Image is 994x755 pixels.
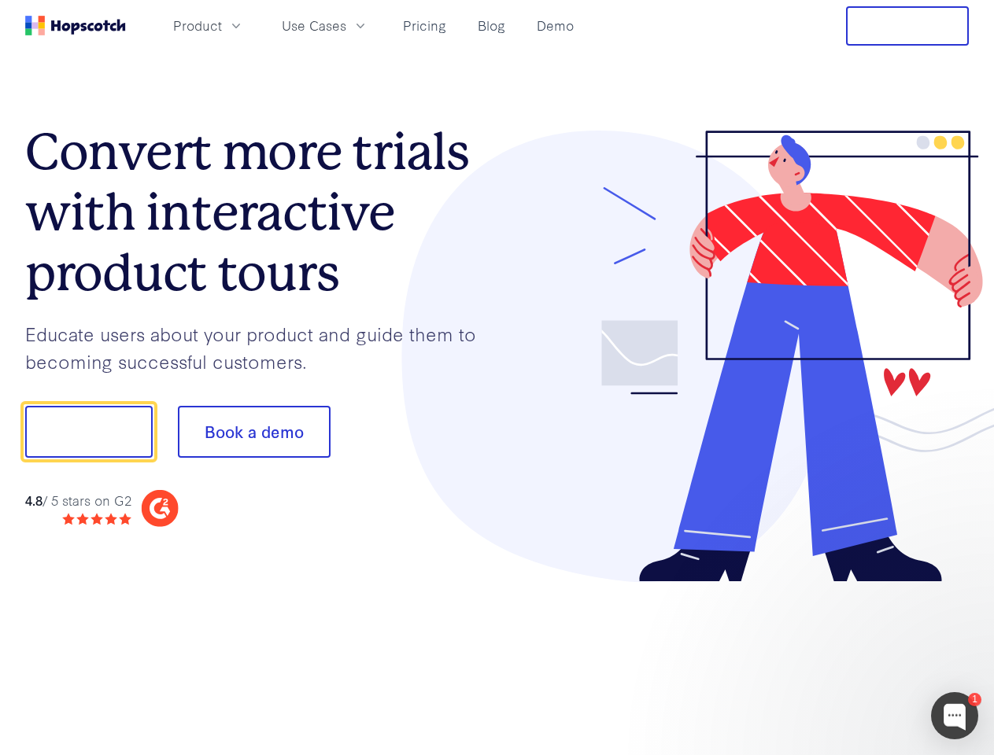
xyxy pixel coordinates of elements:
button: Show me! [25,406,153,458]
a: Demo [530,13,580,39]
h1: Convert more trials with interactive product tours [25,122,497,303]
a: Pricing [397,13,453,39]
span: Use Cases [282,16,346,35]
button: Product [164,13,253,39]
button: Book a demo [178,406,331,458]
p: Educate users about your product and guide them to becoming successful customers. [25,320,497,374]
button: Free Trial [846,6,969,46]
span: Product [173,16,222,35]
strong: 4.8 [25,491,42,509]
a: Home [25,16,126,35]
button: Use Cases [272,13,378,39]
div: 1 [968,693,981,706]
a: Blog [471,13,512,39]
div: / 5 stars on G2 [25,491,131,510]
